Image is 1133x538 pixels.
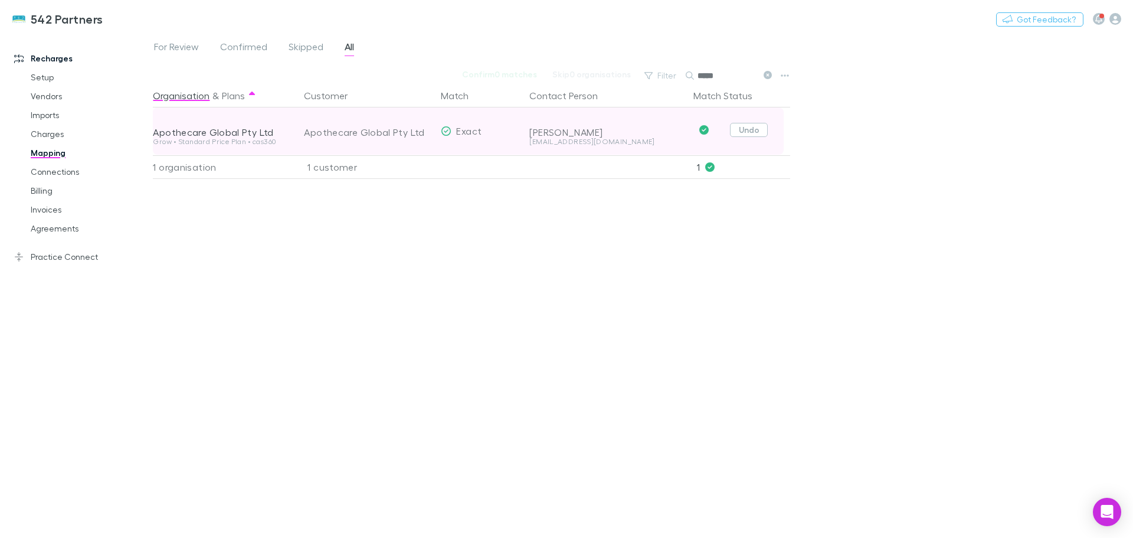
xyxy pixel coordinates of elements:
[456,125,482,136] span: Exact
[529,84,612,107] button: Contact Person
[1093,498,1121,526] div: Open Intercom Messenger
[454,67,545,81] button: Confirm0 matches
[304,84,362,107] button: Customer
[154,41,199,56] span: For Review
[289,41,323,56] span: Skipped
[529,138,684,145] div: [EMAIL_ADDRESS][DOMAIN_NAME]
[19,144,159,162] a: Mapping
[153,138,290,145] div: Grow • Standard Price Plan • cas360
[19,106,159,125] a: Imports
[693,84,767,107] button: Match Status
[153,155,294,179] div: 1 organisation
[345,41,354,56] span: All
[19,181,159,200] a: Billing
[5,5,110,33] a: 542 Partners
[153,126,290,138] div: Apothecare Global Pty Ltd
[294,155,436,179] div: 1 customer
[220,41,267,56] span: Confirmed
[996,12,1083,27] button: Got Feedback?
[19,125,159,144] a: Charges
[153,84,209,107] button: Organisation
[12,12,26,26] img: 542 Partners's Logo
[529,126,684,138] div: [PERSON_NAME]
[697,156,790,178] p: 1
[2,247,159,266] a: Practice Connect
[31,12,103,26] h3: 542 Partners
[638,69,683,83] button: Filter
[153,84,290,107] div: &
[2,49,159,68] a: Recharges
[441,84,483,107] button: Match
[19,68,159,87] a: Setup
[730,123,768,137] button: Undo
[699,125,709,135] svg: Confirmed
[19,219,159,238] a: Agreements
[19,87,159,106] a: Vendors
[222,84,245,107] button: Plans
[19,162,159,181] a: Connections
[19,200,159,219] a: Invoices
[304,109,431,156] div: Apothecare Global Pty Ltd
[545,67,638,81] button: Skip0 organisations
